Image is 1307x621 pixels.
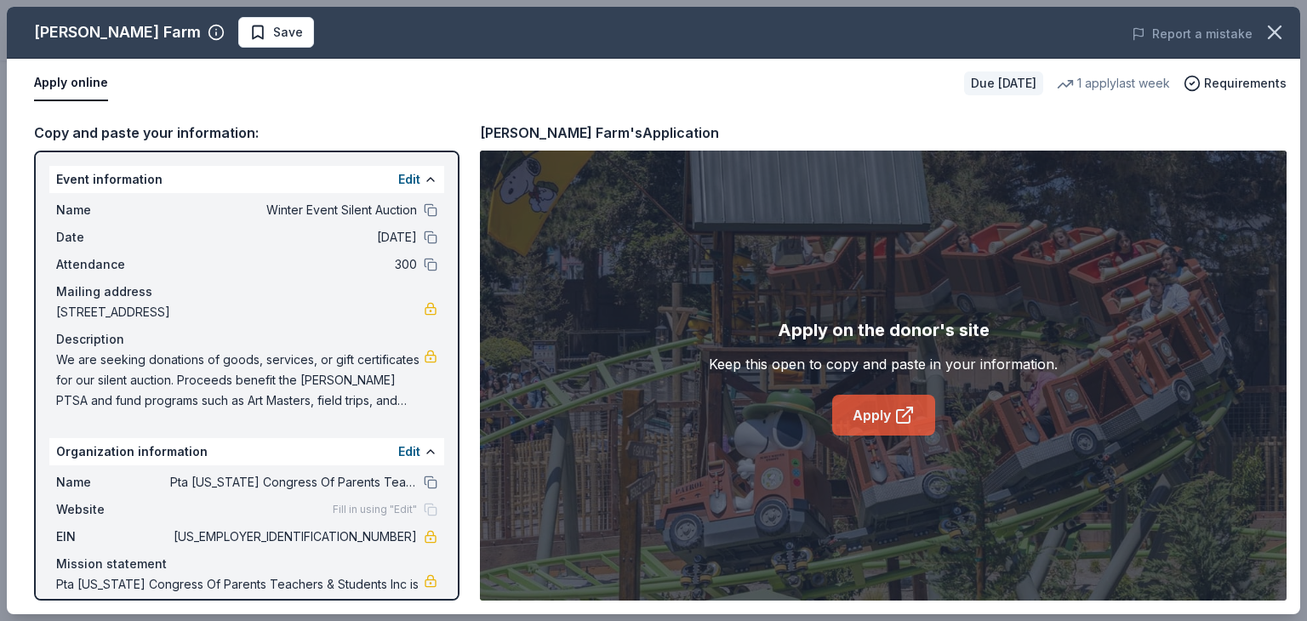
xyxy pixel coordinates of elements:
[49,166,444,193] div: Event information
[170,227,417,248] span: [DATE]
[56,350,424,411] span: We are seeking donations of goods, services, or gift certificates for our silent auction. Proceed...
[273,22,303,43] span: Save
[170,472,417,493] span: Pta [US_STATE] Congress Of Parents Teachers & Students Inc
[1204,73,1287,94] span: Requirements
[56,302,424,322] span: [STREET_ADDRESS]
[480,122,719,144] div: [PERSON_NAME] Farm's Application
[1184,73,1287,94] button: Requirements
[964,71,1043,95] div: Due [DATE]
[1057,73,1170,94] div: 1 apply last week
[34,122,459,144] div: Copy and paste your information:
[56,200,170,220] span: Name
[398,169,420,190] button: Edit
[56,227,170,248] span: Date
[333,503,417,516] span: Fill in using "Edit"
[56,254,170,275] span: Attendance
[170,254,417,275] span: 300
[56,554,437,574] div: Mission statement
[832,395,935,436] a: Apply
[170,527,417,547] span: [US_EMPLOYER_IDENTIFICATION_NUMBER]
[56,472,170,493] span: Name
[778,316,990,344] div: Apply on the donor's site
[398,442,420,462] button: Edit
[56,527,170,547] span: EIN
[170,200,417,220] span: Winter Event Silent Auction
[709,354,1058,374] div: Keep this open to copy and paste in your information.
[34,66,108,101] button: Apply online
[238,17,314,48] button: Save
[56,282,437,302] div: Mailing address
[49,438,444,465] div: Organization information
[34,19,201,46] div: [PERSON_NAME] Farm
[1132,24,1253,44] button: Report a mistake
[56,499,170,520] span: Website
[56,329,437,350] div: Description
